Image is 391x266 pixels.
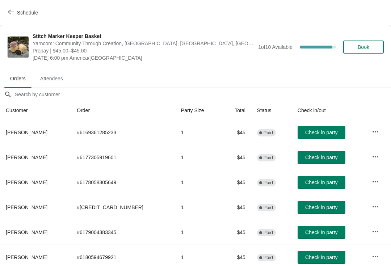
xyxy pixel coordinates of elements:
span: Paid [264,205,273,211]
span: Book [358,44,369,50]
th: Total [222,101,251,120]
td: $45 [222,220,251,245]
button: Check in party [298,251,345,264]
td: 1 [175,195,222,220]
span: [PERSON_NAME] [6,204,47,210]
span: Paid [264,155,273,161]
span: Check in party [305,204,337,210]
td: # 6177305919601 [71,145,175,170]
img: Stitch Marker Keeper Basket [8,37,29,58]
span: [PERSON_NAME] [6,130,47,135]
span: Orders [4,72,31,85]
td: 1 [175,145,222,170]
td: 1 [175,220,222,245]
span: Attendees [34,72,69,85]
button: Check in party [298,226,345,239]
td: # [CREDIT_CARD_NUMBER] [71,195,175,220]
button: Book [343,41,384,54]
span: Paid [264,255,273,261]
input: Search by customer [14,88,391,101]
td: 1 [175,120,222,145]
th: Check in/out [292,101,366,120]
span: Check in party [305,130,337,135]
td: 1 [175,170,222,195]
span: [PERSON_NAME] [6,229,47,235]
button: Schedule [4,6,44,19]
td: $45 [222,195,251,220]
button: Check in party [298,176,345,189]
th: Order [71,101,175,120]
span: Paid [264,230,273,236]
span: [PERSON_NAME] [6,180,47,185]
span: Yarncom: Community Through Creation, [GEOGRAPHIC_DATA], [GEOGRAPHIC_DATA], [GEOGRAPHIC_DATA] [33,40,255,47]
span: Prepay | $45.00–$45.00 [33,47,255,54]
span: [PERSON_NAME] [6,254,47,260]
button: Check in party [298,151,345,164]
span: Check in party [305,155,337,160]
td: # 6179004383345 [71,220,175,245]
span: 1 of 10 Available [258,44,293,50]
th: Status [251,101,292,120]
td: # 6169361285233 [71,120,175,145]
td: # 6178058305649 [71,170,175,195]
span: Check in party [305,229,337,235]
button: Check in party [298,201,345,214]
span: [DATE] 6:00 pm America/[GEOGRAPHIC_DATA] [33,54,255,62]
span: Stitch Marker Keeper Basket [33,33,255,40]
td: $45 [222,145,251,170]
td: $45 [222,170,251,195]
span: Schedule [17,10,38,16]
span: [PERSON_NAME] [6,155,47,160]
button: Check in party [298,126,345,139]
th: Party Size [175,101,222,120]
td: $45 [222,120,251,145]
span: Paid [264,130,273,136]
span: Check in party [305,180,337,185]
span: Paid [264,180,273,186]
span: Check in party [305,254,337,260]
